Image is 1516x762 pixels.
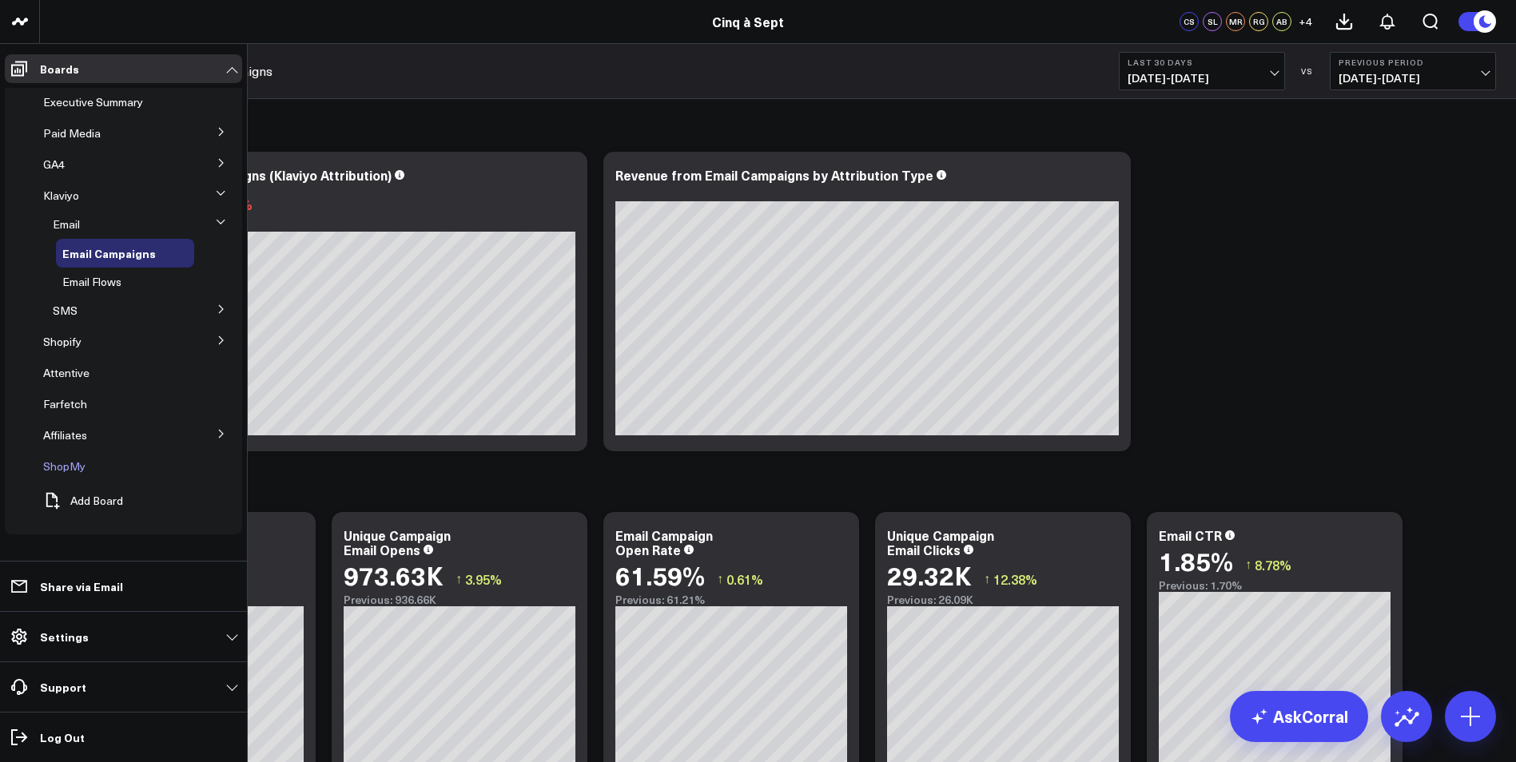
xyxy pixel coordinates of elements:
[615,561,705,589] div: 61.59%
[43,335,82,348] a: Shopify
[717,569,723,589] span: ↑
[465,570,502,588] span: 3.95%
[615,166,933,184] div: Revenue from Email Campaigns by Attribution Type
[1226,12,1245,31] div: MR
[1159,579,1391,592] div: Previous: 1.70%
[615,526,713,558] div: Email Campaign Open Rate
[40,62,79,75] p: Boards
[40,731,85,744] p: Log Out
[344,526,451,558] div: Unique Campaign Email Opens
[40,580,123,593] p: Share via Email
[887,561,972,589] div: 29.32K
[1255,556,1291,573] span: 8.78%
[344,593,575,606] div: Previous: 936.66K
[43,429,87,442] a: Affiliates
[1119,52,1285,90] button: Last 30 Days[DATE]-[DATE]
[1159,526,1222,544] div: Email CTR
[1180,12,1199,31] div: CS
[1272,12,1291,31] div: AB
[344,561,444,589] div: 973.63K
[43,157,65,172] span: GA4
[43,94,143,109] span: Executive Summary
[1295,12,1315,31] button: +4
[43,427,87,443] span: Affiliates
[1128,72,1276,85] span: [DATE] - [DATE]
[456,569,462,589] span: ↑
[1299,16,1312,27] span: + 4
[712,13,784,30] a: Cinq à Sept
[1230,691,1368,742] a: AskCorral
[43,188,79,203] span: Klaviyo
[43,458,86,474] span: ShopMy
[53,218,80,231] a: Email
[43,367,90,379] a: Attentive
[62,247,156,260] a: Email Campaigns
[43,96,143,109] a: Executive Summary
[62,274,121,289] span: Email Flows
[43,189,79,202] a: Klaviyo
[887,526,994,558] div: Unique Campaign Email Clicks
[53,304,78,317] a: SMS
[40,630,89,643] p: Settings
[53,303,78,318] span: SMS
[43,158,65,171] a: GA4
[43,398,87,411] a: Farfetch
[43,125,101,141] span: Paid Media
[1203,12,1222,31] div: SL
[1339,72,1487,85] span: [DATE] - [DATE]
[43,396,87,411] span: Farfetch
[37,483,123,518] button: Add Board
[43,365,90,380] span: Attentive
[887,593,1119,606] div: Previous: 26.09K
[43,460,86,473] a: ShopMy
[72,219,575,232] div: Previous: $598.29K
[1330,52,1496,90] button: Previous Period[DATE]-[DATE]
[5,723,242,752] a: Log Out
[984,569,990,589] span: ↑
[53,216,80,232] span: Email
[1159,546,1233,575] div: 1.85%
[726,570,763,588] span: 0.61%
[1293,66,1322,76] div: VS
[1245,554,1251,575] span: ↑
[62,276,121,288] a: Email Flows
[1249,12,1268,31] div: RG
[62,245,156,261] span: Email Campaigns
[1339,58,1487,67] b: Previous Period
[40,681,86,693] p: Support
[43,334,82,349] span: Shopify
[615,593,847,606] div: Previous: 61.21%
[43,127,101,140] a: Paid Media
[1128,58,1276,67] b: Last 30 Days
[993,570,1037,588] span: 12.38%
